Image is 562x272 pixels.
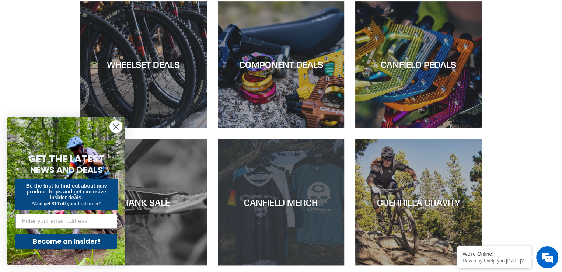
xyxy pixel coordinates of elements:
div: CRANK SALE [80,197,207,208]
button: Become an Insider! [15,234,117,249]
a: GUERRILLA GRAVITY [355,139,482,265]
div: CANFIELD PEDALS [355,59,482,70]
a: CRANK SALE [80,139,207,265]
a: CANFIELD MERCH [218,139,344,265]
span: Be the first to find out about new product drops and get exclusive insider deals. [26,183,107,200]
div: CANFIELD MERCH [218,197,344,208]
a: WHEELSET DEALS [80,1,207,128]
a: COMPONENT DEALS [218,1,344,128]
span: NEWS AND DEALS [30,164,103,176]
p: How may I help you today? [462,258,525,264]
div: COMPONENT DEALS [218,59,344,70]
button: Close dialog [109,120,122,133]
span: GET THE LATEST [28,152,104,165]
div: GUERRILLA GRAVITY [355,197,482,208]
a: CANFIELD PEDALS [355,1,482,128]
span: *And get $10 off your first order* [32,201,100,206]
div: WHEELSET DEALS [80,59,207,70]
input: Enter your email address [15,214,117,229]
div: We're Online! [462,251,525,257]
